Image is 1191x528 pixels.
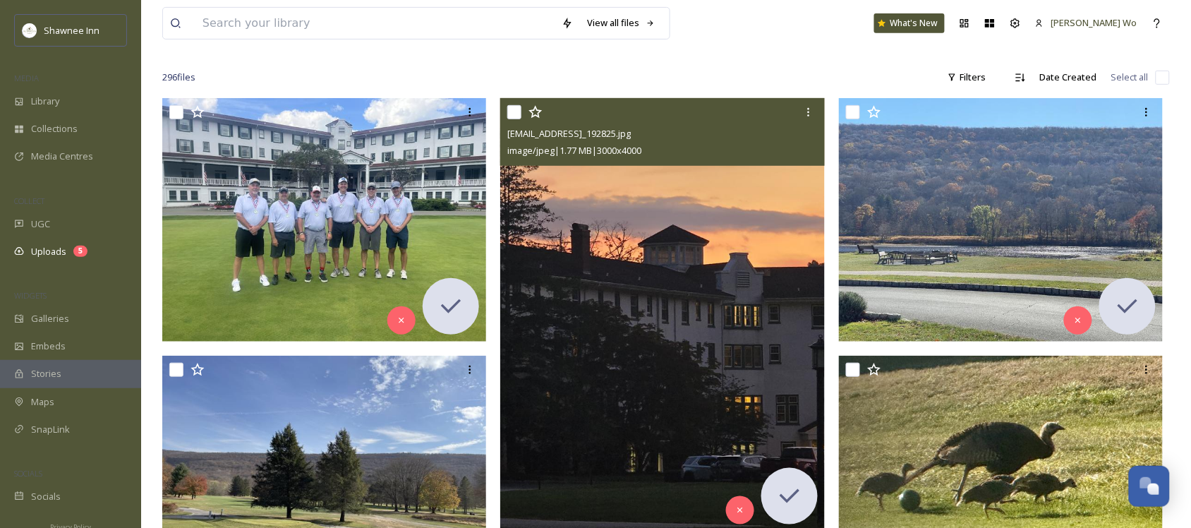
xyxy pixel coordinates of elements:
img: ext_1758307004.310565_todd.rimmer@verizon.net-IMG_7373.JPG [839,98,1163,342]
img: shawnee-300x300.jpg [23,23,37,37]
img: ext_1758411777.331324_scottdmorse1@yahoo.com-IMG_5464.jpeg [162,98,487,342]
button: Open Chat [1129,466,1170,507]
input: Search your library [195,8,555,39]
span: Collections [31,122,78,136]
span: Shawnee Inn [44,24,99,37]
span: Uploads [31,245,66,258]
span: Stories [31,367,61,380]
span: [PERSON_NAME] Wo [1051,16,1137,29]
span: MEDIA [14,73,39,83]
span: SOCIALS [14,468,42,479]
span: [EMAIL_ADDRESS]_192825.jpg [507,127,631,140]
span: Embeds [31,340,66,353]
span: Maps [31,395,54,409]
div: Filters [941,64,993,91]
span: Library [31,95,59,108]
a: [PERSON_NAME] Wo [1028,9,1144,37]
a: View all files [580,9,663,37]
span: WIDGETS [14,290,47,301]
span: UGC [31,217,50,231]
div: Date Created [1033,64,1104,91]
span: COLLECT [14,196,44,206]
a: What's New [874,13,945,33]
span: Socials [31,490,61,503]
span: Media Centres [31,150,93,163]
div: 5 [73,246,87,257]
span: image/jpeg | 1.77 MB | 3000 x 4000 [507,144,641,157]
span: Galleries [31,312,69,325]
span: Select all [1111,71,1149,84]
span: SnapLink [31,423,70,436]
span: 296 file s [162,71,195,84]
